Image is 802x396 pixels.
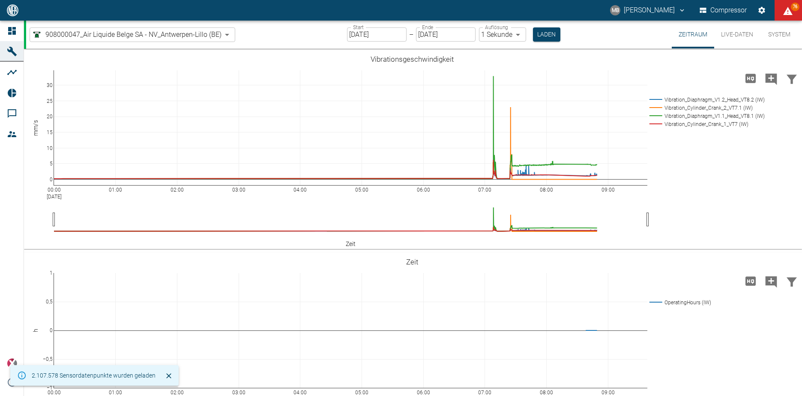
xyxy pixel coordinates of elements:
[740,276,761,285] span: Hohe Auflösung
[7,358,17,369] img: Xplore Logo
[714,21,760,48] button: Live-Daten
[698,3,749,18] button: Compressor
[610,5,620,15] div: MB
[609,3,687,18] button: maximilian.becker@neuman-esser.com
[754,3,769,18] button: Einstellungen
[162,369,175,382] button: Schließen
[6,4,19,16] img: logo
[32,368,156,383] div: 2.107.578 Sensordatenpunkte wurden geladen
[761,67,781,90] button: Kommentar hinzufügen
[760,21,799,48] button: System
[781,67,802,90] button: Daten filtern
[740,74,761,82] span: Hohe Auflösung
[479,27,526,42] div: 1 Sekunde
[672,21,714,48] button: Zeitraum
[791,3,799,11] span: 76
[32,30,221,40] a: 908000047_Air Liquide Belge SA - NV_Antwerpen-Lillo (BE)
[45,30,221,39] span: 908000047_Air Liquide Belge SA - NV_Antwerpen-Lillo (BE)
[533,27,560,42] button: Laden
[409,30,413,39] p: –
[781,270,802,292] button: Daten filtern
[416,27,476,42] input: DD.MM.YYYY
[485,24,508,31] label: Auflösung
[422,24,433,31] label: Ende
[353,24,364,31] label: Start
[761,270,781,292] button: Kommentar hinzufügen
[347,27,407,42] input: DD.MM.YYYY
